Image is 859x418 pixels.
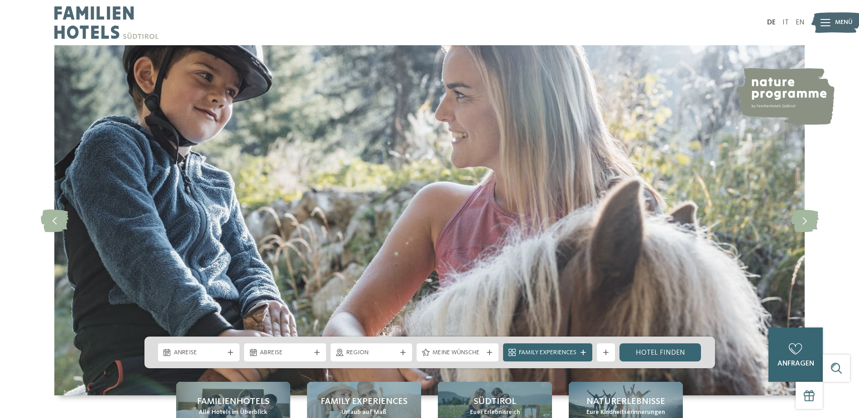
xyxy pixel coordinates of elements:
span: Alle Hotels im Überblick [199,408,267,417]
span: Südtirol [474,395,516,408]
a: IT [782,19,789,26]
span: Family Experiences [519,348,576,357]
span: Familienhotels [197,395,269,408]
span: Eure Kindheitserinnerungen [586,408,665,417]
span: Family Experiences [321,395,408,408]
a: EN [796,19,805,26]
span: Anreise [174,348,224,357]
span: Meine Wünsche [432,348,483,357]
span: Euer Erlebnisreich [470,408,520,417]
a: anfragen [768,328,823,382]
span: Region [346,348,397,357]
span: Abreise [260,348,310,357]
a: Hotel finden [619,343,701,361]
a: DE [767,19,776,26]
span: Menü [835,18,853,27]
span: anfragen [777,360,814,367]
img: nature programme by Familienhotels Südtirol [735,68,835,125]
img: Familienhotels Südtirol: The happy family places [54,45,805,395]
span: Naturerlebnisse [586,395,665,408]
span: Urlaub auf Maß [341,408,386,417]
